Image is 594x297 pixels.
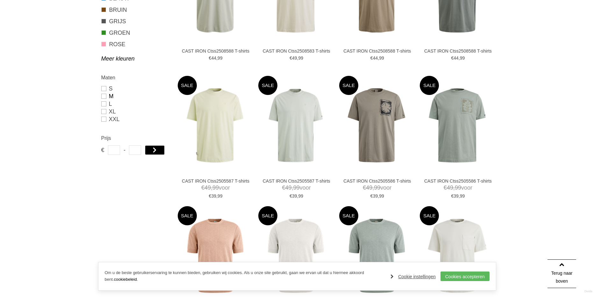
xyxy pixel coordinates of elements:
[204,185,211,191] span: 49
[440,272,490,281] a: Cookies accepteren
[454,55,459,61] span: 44
[211,193,216,199] span: 39
[181,178,251,184] a: CAST IRON Ctss2505587 T-shirts
[379,193,384,199] span: 99
[216,55,218,61] span: ,
[459,55,460,61] span: ,
[212,185,219,191] span: 99
[298,55,303,61] span: 99
[261,48,332,54] a: CAST IRON Ctss2508583 T-shirts
[282,185,285,191] span: €
[379,55,384,61] span: 99
[454,193,459,199] span: 39
[460,55,465,61] span: 99
[547,259,576,288] a: Terug naar boven
[101,85,170,92] a: S
[378,55,379,61] span: ,
[374,185,380,191] span: 99
[584,287,592,295] a: Divide
[209,55,211,61] span: €
[444,185,447,191] span: €
[201,185,204,191] span: €
[373,55,378,61] span: 44
[455,185,461,191] span: 99
[451,55,454,61] span: €
[292,55,297,61] span: 49
[451,193,454,199] span: €
[101,134,170,142] h2: Prijs
[342,48,412,54] a: CAST IRON Ctss2508588 T-shirts
[101,108,170,115] a: XL
[459,193,460,199] span: ,
[339,218,414,293] img: CAST IRON Ctss2504596 T-shirts
[181,48,251,54] a: CAST IRON Ctss2508588 T-shirts
[101,145,104,155] span: €
[453,185,455,191] span: ,
[216,193,218,199] span: ,
[423,178,493,184] a: CAST IRON Ctss2505586 T-shirts
[101,40,170,48] a: ROSE
[181,184,251,192] span: voor
[178,88,253,163] img: CAST IRON Ctss2505587 T-shirts
[423,48,493,54] a: CAST IRON Ctss2508588 T-shirts
[342,178,412,184] a: CAST IRON Ctss2505586 T-shirts
[258,218,333,293] img: CAST IRON Ctss2504596 T-shirts
[292,185,293,191] span: ,
[372,185,374,191] span: ,
[297,55,298,61] span: ,
[124,145,125,155] span: -
[114,277,137,282] a: cookiebeleid
[218,193,223,199] span: 99
[285,185,292,191] span: 49
[261,184,332,192] span: voor
[218,55,223,61] span: 99
[101,92,170,100] a: M
[209,193,211,199] span: €
[101,100,170,108] a: L
[298,193,303,199] span: 99
[101,17,170,25] a: GRIJS
[423,184,493,192] span: voor
[373,193,378,199] span: 39
[363,185,366,191] span: €
[370,55,373,61] span: €
[290,55,292,61] span: €
[101,6,170,14] a: BRUIN
[370,193,373,199] span: €
[290,193,292,199] span: €
[420,88,495,163] img: CAST IRON Ctss2505586 T-shirts
[390,272,436,281] a: Cookie instellingen
[178,218,253,293] img: CAST IRON Ctss2504596 T-shirts
[101,55,170,62] a: Meer kleuren
[297,193,298,199] span: ,
[366,185,372,191] span: 49
[105,270,384,283] p: Om u de beste gebruikerservaring te kunnen bieden, gebruiken wij cookies. Als u onze site gebruik...
[101,29,170,37] a: GROEN
[460,193,465,199] span: 99
[342,184,412,192] span: voor
[447,185,453,191] span: 49
[101,115,170,123] a: XXL
[339,88,414,163] img: CAST IRON Ctss2505586 T-shirts
[261,178,332,184] a: CAST IRON Ctss2505587 T-shirts
[378,193,379,199] span: ,
[258,88,333,163] img: CAST IRON Ctss2505587 T-shirts
[292,193,297,199] span: 39
[293,185,300,191] span: 99
[101,74,170,82] h2: Maten
[211,55,216,61] span: 44
[211,185,212,191] span: ,
[420,218,495,293] img: CAST IRON Ctss2504582 T-shirts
